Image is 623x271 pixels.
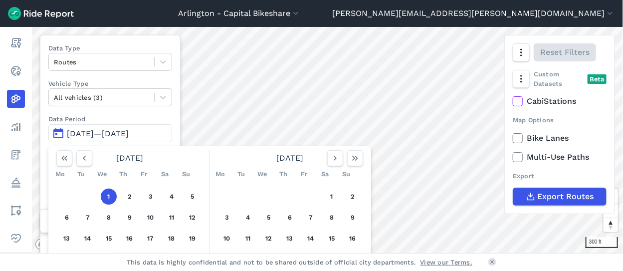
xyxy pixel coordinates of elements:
button: 1 [324,189,340,205]
button: Arlington - Capital Bikeshare [178,7,301,19]
div: Mo [212,166,228,182]
button: 17 [219,252,235,268]
button: 13 [59,231,75,247]
button: [PERSON_NAME][EMAIL_ADDRESS][PERSON_NAME][DOMAIN_NAME] [332,7,615,19]
button: 16 [122,231,138,247]
button: 10 [219,231,235,247]
div: 300 ft [586,237,618,248]
label: Bike Lanes [513,132,607,144]
div: Map Options [513,115,607,125]
button: 12 [185,210,201,226]
a: Report [7,34,25,52]
button: 9 [345,210,361,226]
button: 11 [240,231,256,247]
button: 5 [185,189,201,205]
a: Policy [7,174,25,192]
button: 21 [303,252,319,268]
div: Tu [233,166,249,182]
button: 24 [143,252,159,268]
a: Analyze [7,118,25,136]
button: 15 [101,231,117,247]
button: 15 [324,231,340,247]
button: 23 [122,252,138,268]
button: [DATE]—[DATE] [48,124,172,142]
div: We [254,166,270,182]
button: Export Routes [513,188,607,206]
button: 4 [164,189,180,205]
button: 6 [282,210,298,226]
button: 18 [240,252,256,268]
button: 8 [324,210,340,226]
button: 7 [303,210,319,226]
button: 26 [185,252,201,268]
label: Data Period [48,114,172,124]
div: Export [513,171,607,181]
div: Tu [73,166,89,182]
button: 14 [80,231,96,247]
button: 19 [185,231,201,247]
div: Custom Datasets [513,69,607,88]
a: Areas [7,202,25,220]
button: 8 [101,210,117,226]
span: [DATE]—[DATE] [67,129,129,138]
img: Ride Report [8,7,74,20]
button: 3 [143,189,159,205]
button: 3 [219,210,235,226]
button: 18 [164,231,180,247]
button: 2 [345,189,361,205]
div: Th [275,166,291,182]
a: Fees [7,146,25,164]
button: 20 [59,252,75,268]
button: 14 [303,231,319,247]
span: Export Routes [538,191,594,203]
div: Beta [588,74,607,84]
button: Reset bearing to north [604,218,618,232]
button: 22 [101,252,117,268]
button: 17 [143,231,159,247]
div: Th [115,166,131,182]
span: Reset Filters [540,46,590,58]
button: 10 [143,210,159,226]
button: 7 [80,210,96,226]
button: 23 [345,252,361,268]
button: 21 [80,252,96,268]
label: Vehicle Type [48,79,172,88]
a: Mapbox logo [35,239,79,250]
button: 12 [261,231,277,247]
a: View our Terms. [420,258,473,267]
div: Sa [157,166,173,182]
div: Fr [296,166,312,182]
button: 5 [261,210,277,226]
button: Reset Filters [534,43,596,61]
canvas: Map [32,27,623,253]
a: Realtime [7,62,25,80]
button: 22 [324,252,340,268]
button: 19 [261,252,277,268]
div: Su [178,166,194,182]
a: Health [7,230,25,248]
button: 6 [59,210,75,226]
div: [DATE] [212,150,367,166]
label: CabiStations [513,95,607,107]
button: 13 [282,231,298,247]
a: Heatmaps [7,90,25,108]
button: 1 [101,189,117,205]
div: Fr [136,166,152,182]
label: Multi-Use Paths [513,151,607,163]
label: Data Type [48,43,172,53]
div: Mo [52,166,68,182]
button: 11 [164,210,180,226]
div: Su [338,166,354,182]
div: Sa [317,166,333,182]
button: 16 [345,231,361,247]
div: [DATE] [52,150,207,166]
button: 20 [282,252,298,268]
button: 2 [122,189,138,205]
button: 4 [240,210,256,226]
button: 9 [122,210,138,226]
div: We [94,166,110,182]
button: 25 [164,252,180,268]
